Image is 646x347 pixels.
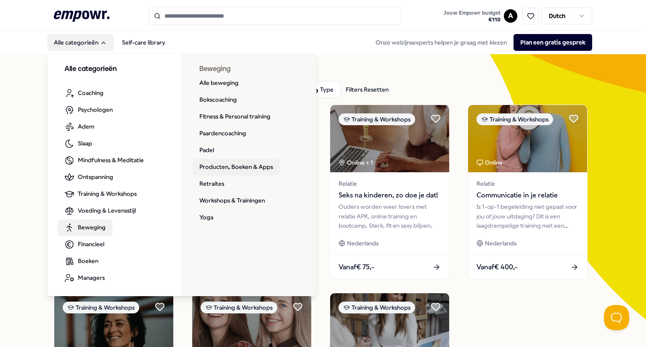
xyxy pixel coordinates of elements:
h3: Alle categorieën [64,64,165,75]
span: Nederlands [485,239,516,248]
a: Beweging [58,219,112,236]
span: Mindfulness & Meditatie [78,155,144,165]
a: Fitness & Personal training [193,108,277,125]
span: Beweging [78,223,106,232]
span: Slaap [78,139,92,148]
a: package imageTraining & WorkshopsOnline + 1RelatieSeks na kinderen, zo doe je dat!Ouders worden w... [330,105,450,279]
a: Alle beweging [193,75,245,92]
span: Relatie [477,179,579,188]
span: Communicatie in je relatie [477,190,579,201]
a: Managers [58,270,111,287]
span: Boeken [78,256,98,266]
a: Self-care library [115,34,172,51]
a: Adem [58,118,101,135]
a: Yoga [193,209,220,226]
img: package image [468,105,587,172]
a: Paardencoaching [193,125,253,142]
h3: Beweging [199,64,300,75]
button: Jouw Empowr budget€110 [442,8,502,25]
a: Padel [193,142,221,159]
span: Nederlands [347,239,379,248]
div: Alle categorieën [48,54,317,297]
div: Onze welzijnsexperts helpen je graag met kiezen [369,34,592,51]
span: Relatie [339,179,441,188]
div: Training & Workshops [201,302,277,313]
span: Vanaf € 75,- [339,262,374,273]
button: A [504,9,517,23]
a: Jouw Empowr budget€110 [440,7,504,25]
a: Voeding & Levensstijl [58,202,143,219]
nav: Main [47,34,172,51]
span: Seks na kinderen, zo doe je dat! [339,190,441,201]
span: Training & Workshops [78,189,137,198]
div: Training & Workshops [339,113,415,125]
div: Is 1-op-1 begeleiding niet gepast voor jou of jouw uitdaging? Dit is een laagdrempelige training ... [477,202,579,230]
div: Ouders worden weer lovers met relatie APK, online training en bootcamp. Sterk, fit en sexy blijven. [339,202,441,230]
a: Financieel [58,236,111,253]
iframe: Help Scout Beacon - Open [604,305,629,330]
a: Psychologen [58,102,119,118]
span: Coaching [78,88,103,97]
a: Retraites [193,176,231,192]
span: Jouw Empowr budget [444,10,500,16]
button: Type [304,81,341,98]
a: Producten, Boeken & Apps [193,159,280,176]
span: Vanaf € 400,- [477,262,518,273]
a: Bokscoaching [193,92,244,108]
span: Adem [78,122,94,131]
a: Boeken [58,253,105,270]
span: Ontspanning [78,172,113,181]
a: Mindfulness & Meditatie [58,152,151,169]
div: Online + 1 [339,158,373,167]
a: Slaap [58,135,99,152]
span: Voeding & Levensstijl [78,206,136,215]
a: package imageTraining & WorkshopsOnlineRelatieCommunicatie in je relatieIs 1-op-1 begeleiding nie... [468,105,588,279]
input: Search for products, categories or subcategories [149,7,401,25]
span: € 110 [444,16,500,23]
span: Psychologen [78,105,113,114]
a: Ontspanning [58,169,120,186]
div: Training & Workshops [63,302,139,313]
span: Managers [78,273,105,282]
a: Workshops & Trainingen [193,192,272,209]
span: Financieel [78,239,104,249]
button: Alle categorieën [47,34,114,51]
img: package image [330,105,449,172]
div: Filters Resetten [346,85,389,94]
div: Training & Workshops [477,113,553,125]
a: Coaching [58,85,110,102]
div: Training & Workshops [339,302,415,313]
a: Training & Workshops [58,186,143,202]
div: Online [477,158,503,167]
button: Plan een gratis gesprek [514,34,592,51]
